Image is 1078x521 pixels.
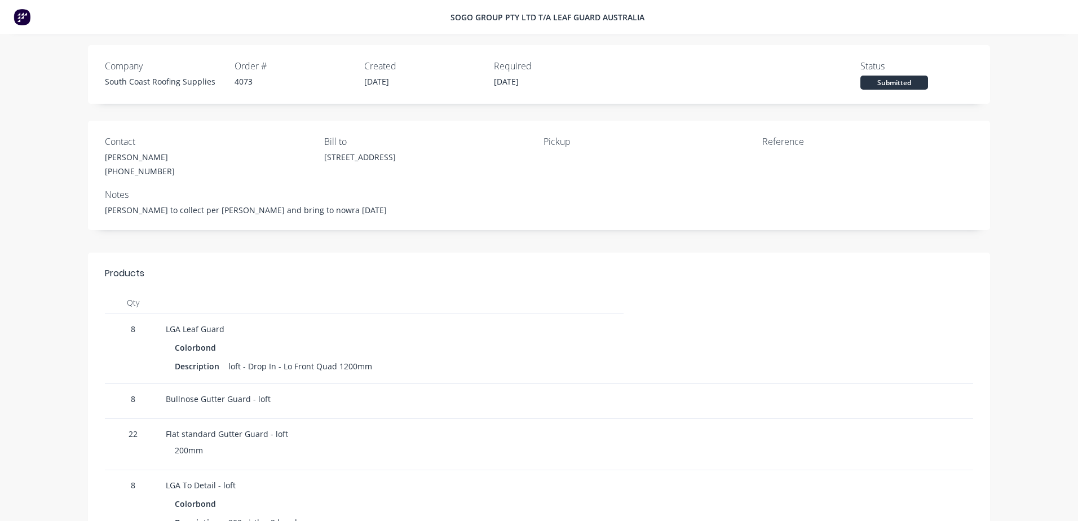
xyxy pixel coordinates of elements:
[175,339,225,356] div: Colorbond
[166,479,619,491] div: LGA To Detail - loft
[105,267,973,292] div: Products
[14,8,30,25] img: Factory
[105,419,161,470] div: 22
[105,76,235,87] div: South Coast Roofing Supplies
[860,76,928,90] div: Submitted
[494,76,624,87] div: [DATE]
[544,135,673,148] div: Pickup
[860,59,990,73] div: Status
[762,135,892,148] div: Reference
[105,314,161,384] div: 8
[105,165,235,177] div: [PHONE_NUMBER]
[494,59,624,73] div: Required
[166,393,619,405] div: Bullnose Gutter Guard - loft
[175,358,228,374] div: Description
[105,135,235,148] div: Contact
[235,59,364,73] div: Order #
[228,358,372,374] div: loft - Drop In - Lo Front Quad 1200mm
[105,188,973,201] div: Notes
[364,59,494,73] div: Created
[235,76,364,87] div: 4073
[105,151,235,163] div: [PERSON_NAME]
[175,444,610,456] div: 200mm
[166,428,619,440] div: Flat standard Gutter Guard - loft
[166,323,619,335] div: LGA Leaf Guard
[105,384,161,419] div: 8
[105,59,235,73] div: Company
[450,11,644,23] div: SOGO Group Pty Ltd T/A Leaf Guard Australia
[324,135,454,148] div: Bill to
[175,496,225,512] div: Colorbond
[324,151,454,163] div: [STREET_ADDRESS]
[364,76,494,87] div: [DATE]
[105,292,161,314] div: Qty
[105,204,973,216] div: [PERSON_NAME] to collect per [PERSON_NAME] and bring to nowra [DATE]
